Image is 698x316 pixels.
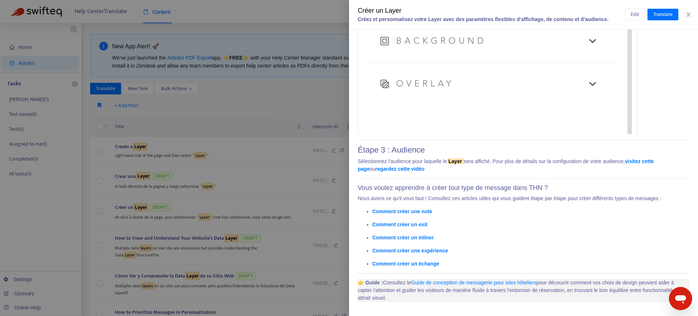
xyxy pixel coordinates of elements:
[669,287,692,310] iframe: Button to launch messaging window
[375,166,424,172] a: regardez cette vidéo
[625,9,645,20] button: Edit
[686,12,691,17] span: close
[372,248,448,254] a: Comment créer une expérience
[631,11,639,19] span: Edit
[358,16,625,23] div: Créez et personnalisez votre Layer avec des paramètres flexibles d'affichage, de contenu et d'aud...
[372,261,439,267] a: Comment créer un échange
[647,9,678,20] button: Translate
[358,195,689,202] p: Nous avons ce qu'il vous faut ! Consultez ces articles utiles qui vous guident étape par étape po...
[683,11,694,18] button: Close
[653,11,673,19] span: Translate
[358,184,689,192] h3: Vous voulez apprendre à créer tout type de message dans THN ?
[447,158,464,164] sqkw: Layer
[372,208,432,214] a: Comment créer une note
[372,235,434,240] a: Comment créer un Inliner
[411,280,537,285] a: Guide de conception de messagerie pour sites hôteliers
[358,145,689,155] h1: Étape 3 : Audience
[358,279,689,302] p: Consultez le pour découvrir comment vos choix de design peuvent aider à capter l'attention et gui...
[358,158,689,173] p: Sélectionnez l'audience pour laquelle le sera affiché. Pour plus de détails sur la configuration ...
[358,6,625,16] div: Créer un Layer
[358,280,383,285] b: 👉 Guide :
[372,222,428,227] a: Comment créer un exit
